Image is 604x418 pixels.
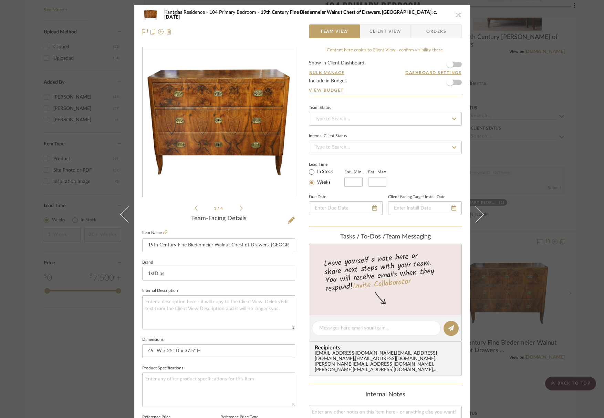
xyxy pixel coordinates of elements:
span: 19th Century Fine Biedermeier Walnut Chest of Drawers. [GEOGRAPHIC_DATA], c. [DATE] [164,10,437,20]
div: 0 [143,48,295,197]
label: Item Name [142,230,167,236]
a: View Budget [309,88,462,93]
span: Orders [419,24,454,38]
input: Enter Due Date [309,201,383,215]
button: close [456,12,462,18]
div: team Messaging [309,233,462,241]
label: In Stock [316,169,333,175]
label: Client-Facing Target Install Date [388,195,445,199]
span: Client View [369,24,401,38]
span: Kantgias Residence [164,10,209,15]
span: Team View [320,24,348,38]
label: Due Date [309,195,326,199]
label: Product Specifications [142,367,183,370]
label: Brand [142,261,153,264]
span: 4 [220,206,224,211]
div: Internal Notes [309,391,462,399]
div: Content here copies to Client View - confirm visibility there. [309,47,462,54]
label: Internal Description [142,289,178,293]
input: Type to Search… [309,141,462,154]
span: Recipients: [315,345,459,351]
div: Team Status [309,106,331,110]
label: Est. Max [368,170,386,174]
div: Team-Facing Details [142,215,295,223]
span: Tasks / To-Dos / [340,234,385,240]
img: 95fec76c-b226-4921-840a-f7a67445f39d_48x40.jpg [142,8,159,22]
input: Enter Brand [142,267,295,281]
img: 95fec76c-b226-4921-840a-f7a67445f39d_436x436.jpg [144,48,293,197]
input: Enter Install Date [388,201,462,215]
button: Dashboard Settings [405,70,462,76]
input: Type to Search… [309,112,462,126]
label: Lead Time [309,161,344,167]
input: Enter Item Name [142,238,295,252]
label: Dimensions [142,338,164,341]
label: Weeks [316,180,331,186]
a: Invite Collaborator [352,276,411,293]
label: Est. Min [344,170,362,174]
div: Leave yourself a note here or share next steps with your team. You will receive emails when they ... [308,248,463,295]
span: 104 Primary Bedroom [209,10,261,15]
input: Enter the dimensions of this item [142,344,295,358]
img: Remove from project [166,29,172,34]
div: Internal Client Status [309,134,347,138]
div: [EMAIL_ADDRESS][DOMAIN_NAME] , [EMAIL_ADDRESS][DOMAIN_NAME] , [EMAIL_ADDRESS][DOMAIN_NAME] , [PER... [315,351,459,373]
span: 1 [214,206,217,211]
span: / [217,206,220,211]
mat-radio-group: Select item type [309,167,344,187]
button: Bulk Manage [309,70,345,76]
